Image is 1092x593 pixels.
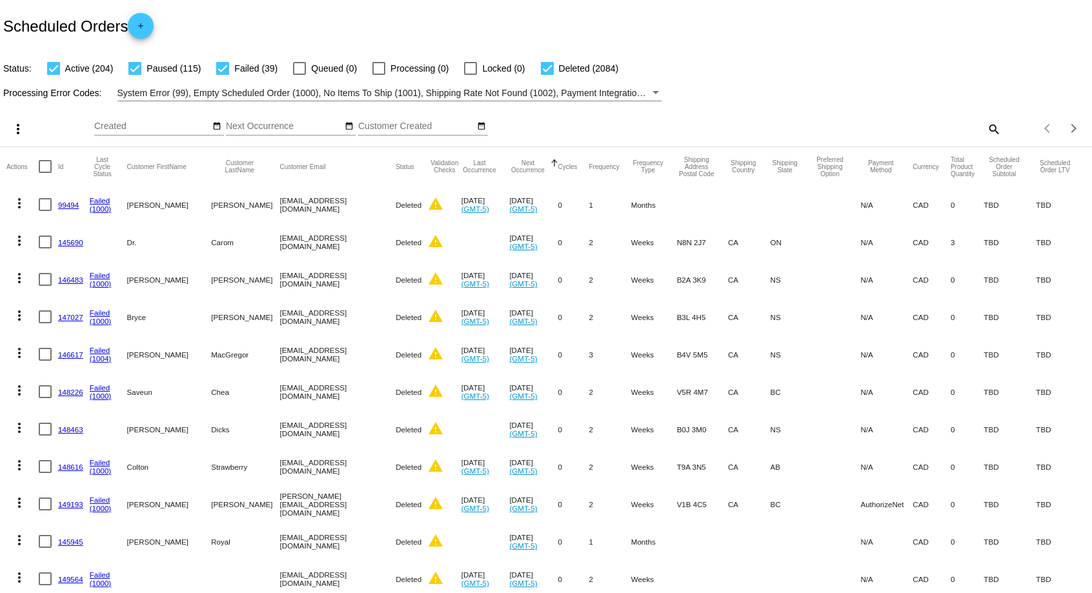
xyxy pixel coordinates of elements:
[509,429,537,437] a: (GMT-5)
[860,261,913,298] mat-cell: N/A
[226,121,342,132] input: Next Occurrence
[677,448,728,485] mat-cell: T9A 3N5
[509,317,537,325] a: (GMT-5)
[211,186,279,223] mat-cell: [PERSON_NAME]
[728,336,771,373] mat-cell: CA
[558,410,589,448] mat-cell: 0
[677,485,728,523] mat-cell: V1B 4C5
[913,373,951,410] mat-cell: CAD
[860,410,913,448] mat-cell: N/A
[558,298,589,336] mat-cell: 0
[461,354,489,363] a: (GMT-5)
[90,156,116,177] button: Change sorting for LastProcessingCycleId
[358,121,474,132] input: Customer Created
[509,467,537,475] a: (GMT-5)
[728,298,771,336] mat-cell: CA
[280,373,396,410] mat-cell: [EMAIL_ADDRESS][DOMAIN_NAME]
[984,485,1036,523] mat-cell: TBD
[1036,448,1086,485] mat-cell: TBD
[860,298,913,336] mat-cell: N/A
[1036,523,1086,560] mat-cell: TBD
[728,159,759,174] button: Change sorting for ShippingCountry
[984,523,1036,560] mat-cell: TBD
[677,223,728,261] mat-cell: N8N 2J7
[951,373,984,410] mat-cell: 0
[127,163,187,170] button: Change sorting for CustomerFirstName
[211,485,279,523] mat-cell: [PERSON_NAME]
[771,298,811,336] mat-cell: NS
[984,410,1036,448] mat-cell: TBD
[1036,159,1074,174] button: Change sorting for LifetimeValue
[631,298,677,336] mat-cell: Weeks
[428,421,443,436] mat-icon: warning
[913,485,951,523] mat-cell: CAD
[58,388,83,396] a: 148226
[280,298,396,336] mat-cell: [EMAIL_ADDRESS][DOMAIN_NAME]
[509,336,558,373] mat-cell: [DATE]
[509,186,558,223] mat-cell: [DATE]
[461,205,489,213] a: (GMT-5)
[396,425,421,434] span: Deleted
[90,458,110,467] a: Failed
[951,261,984,298] mat-cell: 0
[482,61,525,76] span: Locked (0)
[90,579,112,587] a: (1000)
[90,392,112,400] a: (1000)
[211,410,279,448] mat-cell: Dicks
[771,336,811,373] mat-cell: NS
[90,279,112,288] a: (1000)
[58,538,83,546] a: 145945
[589,223,631,261] mat-cell: 2
[396,201,421,209] span: Deleted
[461,298,510,336] mat-cell: [DATE]
[951,147,984,186] mat-header-cell: Total Product Quantity
[396,313,421,321] span: Deleted
[280,163,326,170] button: Change sorting for CustomerEmail
[631,261,677,298] mat-cell: Weeks
[12,532,27,548] mat-icon: more_vert
[558,448,589,485] mat-cell: 0
[509,242,537,250] a: (GMT-5)
[509,392,537,400] a: (GMT-5)
[1035,116,1061,141] button: Previous page
[12,345,27,361] mat-icon: more_vert
[1061,116,1087,141] button: Next page
[509,205,537,213] a: (GMT-5)
[461,373,510,410] mat-cell: [DATE]
[984,448,1036,485] mat-cell: TBD
[984,261,1036,298] mat-cell: TBD
[509,373,558,410] mat-cell: [DATE]
[558,523,589,560] mat-cell: 0
[951,298,984,336] mat-cell: 0
[631,410,677,448] mat-cell: Weeks
[589,448,631,485] mat-cell: 2
[677,298,728,336] mat-cell: B3L 4H5
[461,261,510,298] mat-cell: [DATE]
[951,523,984,560] mat-cell: 0
[396,388,421,396] span: Deleted
[211,261,279,298] mat-cell: [PERSON_NAME]
[127,261,212,298] mat-cell: [PERSON_NAME]
[860,523,913,560] mat-cell: N/A
[1036,186,1086,223] mat-cell: TBD
[860,373,913,410] mat-cell: N/A
[589,186,631,223] mat-cell: 1
[90,354,112,363] a: (1004)
[677,156,716,177] button: Change sorting for ShippingPostcode
[771,159,800,174] button: Change sorting for ShippingState
[133,21,148,37] mat-icon: add
[631,186,677,223] mat-cell: Months
[461,336,510,373] mat-cell: [DATE]
[984,223,1036,261] mat-cell: TBD
[12,420,27,436] mat-icon: more_vert
[58,201,79,209] a: 99494
[951,336,984,373] mat-cell: 0
[558,163,578,170] button: Change sorting for Cycles
[58,238,83,246] a: 145690
[589,373,631,410] mat-cell: 2
[461,448,510,485] mat-cell: [DATE]
[396,350,421,359] span: Deleted
[1036,373,1086,410] mat-cell: TBD
[984,156,1024,177] button: Change sorting for Subtotal
[127,186,212,223] mat-cell: [PERSON_NAME]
